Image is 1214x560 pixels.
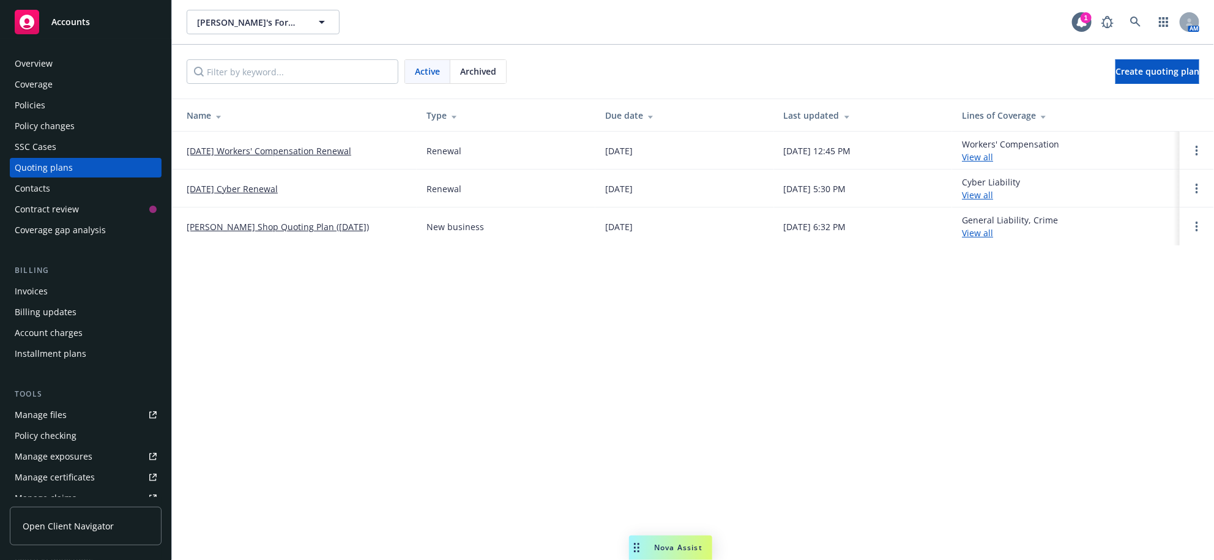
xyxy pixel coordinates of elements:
[187,220,369,233] a: [PERSON_NAME] Shop Quoting Plan ([DATE])
[629,536,644,560] div: Drag to move
[10,488,162,508] a: Manage claims
[15,158,73,177] div: Quoting plans
[10,116,162,136] a: Policy changes
[1115,65,1199,77] span: Create quoting plan
[10,179,162,198] a: Contacts
[10,220,162,240] a: Coverage gap analysis
[10,302,162,322] a: Billing updates
[15,220,106,240] div: Coverage gap analysis
[23,520,114,532] span: Open Client Navigator
[784,109,943,122] div: Last updated
[10,468,162,487] a: Manage certificates
[962,214,1058,239] div: General Liability, Crime
[15,468,95,487] div: Manage certificates
[15,282,48,301] div: Invoices
[962,138,1059,163] div: Workers' Compensation
[654,542,702,553] span: Nova Assist
[1190,143,1204,158] a: Open options
[15,405,67,425] div: Manage files
[962,151,993,163] a: View all
[784,220,846,233] div: [DATE] 6:32 PM
[187,182,278,195] a: [DATE] Cyber Renewal
[962,189,993,201] a: View all
[460,65,496,78] span: Archived
[1190,181,1204,196] a: Open options
[1095,10,1120,34] a: Report a Bug
[15,323,83,343] div: Account charges
[629,536,712,560] button: Nova Assist
[10,75,162,94] a: Coverage
[187,59,398,84] input: Filter by keyword...
[426,144,461,157] div: Renewal
[10,426,162,446] a: Policy checking
[1115,59,1199,84] a: Create quoting plan
[1190,219,1204,234] a: Open options
[15,95,45,115] div: Policies
[605,220,633,233] div: [DATE]
[197,16,303,29] span: [PERSON_NAME]'s Formica Shop
[426,109,586,122] div: Type
[962,227,993,239] a: View all
[10,447,162,466] a: Manage exposures
[962,176,1020,201] div: Cyber Liability
[10,137,162,157] a: SSC Cases
[187,10,340,34] button: [PERSON_NAME]'s Formica Shop
[15,116,75,136] div: Policy changes
[15,344,86,364] div: Installment plans
[415,65,440,78] span: Active
[15,75,53,94] div: Coverage
[15,200,79,219] div: Contract review
[15,426,76,446] div: Policy checking
[15,137,56,157] div: SSC Cases
[10,405,162,425] a: Manage files
[15,54,53,73] div: Overview
[784,144,851,157] div: [DATE] 12:45 PM
[605,109,764,122] div: Due date
[10,282,162,301] a: Invoices
[10,388,162,400] div: Tools
[962,109,1170,122] div: Lines of Coverage
[426,182,461,195] div: Renewal
[605,144,633,157] div: [DATE]
[15,488,76,508] div: Manage claims
[1081,12,1092,23] div: 1
[10,95,162,115] a: Policies
[10,323,162,343] a: Account charges
[10,5,162,39] a: Accounts
[187,144,351,157] a: [DATE] Workers' Compensation Renewal
[784,182,846,195] div: [DATE] 5:30 PM
[1152,10,1176,34] a: Switch app
[10,54,162,73] a: Overview
[15,179,50,198] div: Contacts
[10,158,162,177] a: Quoting plans
[10,264,162,277] div: Billing
[10,344,162,364] a: Installment plans
[1123,10,1148,34] a: Search
[605,182,633,195] div: [DATE]
[15,447,92,466] div: Manage exposures
[187,109,407,122] div: Name
[15,302,76,322] div: Billing updates
[10,200,162,219] a: Contract review
[51,17,90,27] span: Accounts
[426,220,484,233] div: New business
